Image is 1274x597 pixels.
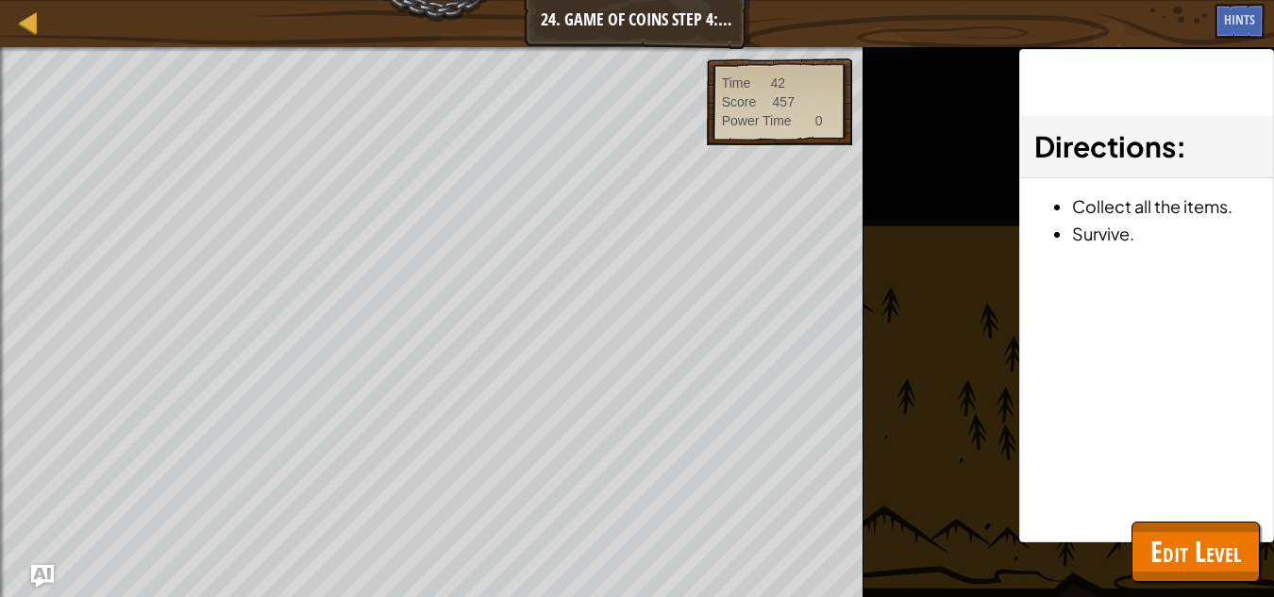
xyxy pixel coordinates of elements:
[31,565,54,588] button: Ask AI
[1072,220,1259,247] li: Survive.
[1224,10,1255,28] span: Hints
[1034,125,1259,168] h3: :
[1150,532,1241,571] span: Edit Level
[1034,128,1176,164] span: Directions
[773,92,795,111] div: 457
[722,111,792,130] div: Power Time
[815,111,823,130] div: 0
[722,92,757,111] div: Score
[722,74,751,92] div: Time
[1072,192,1259,220] li: Collect all the items.
[1132,522,1260,582] button: Edit Level
[770,74,785,92] div: 42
